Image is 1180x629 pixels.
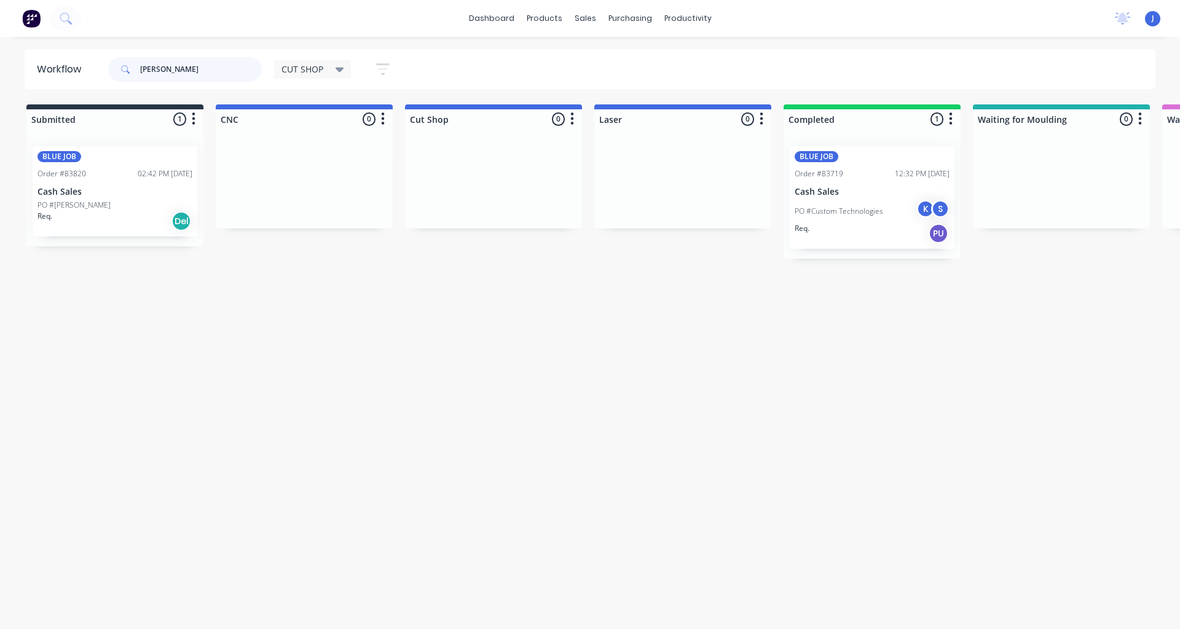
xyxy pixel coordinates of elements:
p: Req. [37,211,52,222]
a: dashboard [463,9,521,28]
div: K [916,200,935,218]
div: BLUE JOBOrder #8371912:32 PM [DATE]Cash SalesPO #Custom TechnologiesKSReq.PU [790,146,954,249]
div: products [521,9,568,28]
p: PO #[PERSON_NAME] [37,200,111,211]
div: BLUE JOB [795,151,838,162]
div: Order #83719 [795,168,843,179]
div: Workflow [37,62,87,77]
div: purchasing [602,9,658,28]
div: S [931,200,950,218]
img: Factory [22,9,41,28]
div: 02:42 PM [DATE] [138,168,192,179]
div: BLUE JOBOrder #8382002:42 PM [DATE]Cash SalesPO #[PERSON_NAME]Req.Del [33,146,197,236]
p: Cash Sales [37,187,192,197]
input: Search for orders... [140,57,262,82]
span: J [1152,13,1154,24]
div: productivity [658,9,718,28]
div: 12:32 PM [DATE] [895,168,950,179]
div: Order #83820 [37,168,86,179]
div: PU [929,224,948,243]
p: Req. [795,223,809,234]
div: Del [171,211,191,231]
div: sales [568,9,602,28]
p: PO #Custom Technologies [795,206,883,217]
div: BLUE JOB [37,151,81,162]
span: CUT SHOP [281,63,323,76]
p: Cash Sales [795,187,950,197]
